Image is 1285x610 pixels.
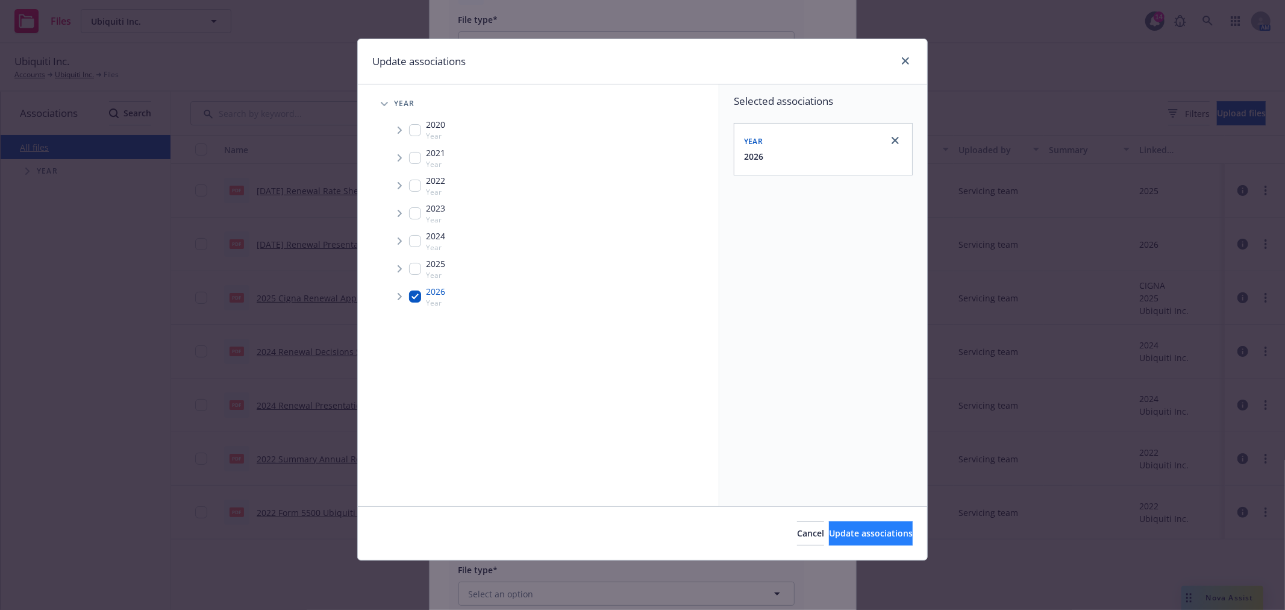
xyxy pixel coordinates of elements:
span: Year [426,159,445,169]
span: Year [426,270,445,280]
button: 2026 [744,150,763,163]
span: 2021 [426,146,445,159]
div: Tree Example [358,92,719,310]
span: Year [426,215,445,225]
span: Year [426,242,445,253]
button: Update associations [829,521,913,546]
span: 2025 [426,257,445,270]
a: close [898,54,913,68]
span: 2026 [426,285,445,298]
a: close [888,133,902,148]
span: Year [426,298,445,308]
span: Year [744,136,763,146]
span: Year [394,100,415,107]
span: 2024 [426,230,445,242]
span: Year [426,131,445,141]
button: Cancel [797,521,824,546]
span: Cancel [797,527,824,539]
span: Year [426,187,445,197]
span: 2023 [426,202,445,215]
span: Update associations [829,527,913,539]
span: 2020 [426,118,445,131]
h1: Update associations [372,54,466,69]
span: 2022 [426,174,445,187]
span: Selected associations [734,94,913,108]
